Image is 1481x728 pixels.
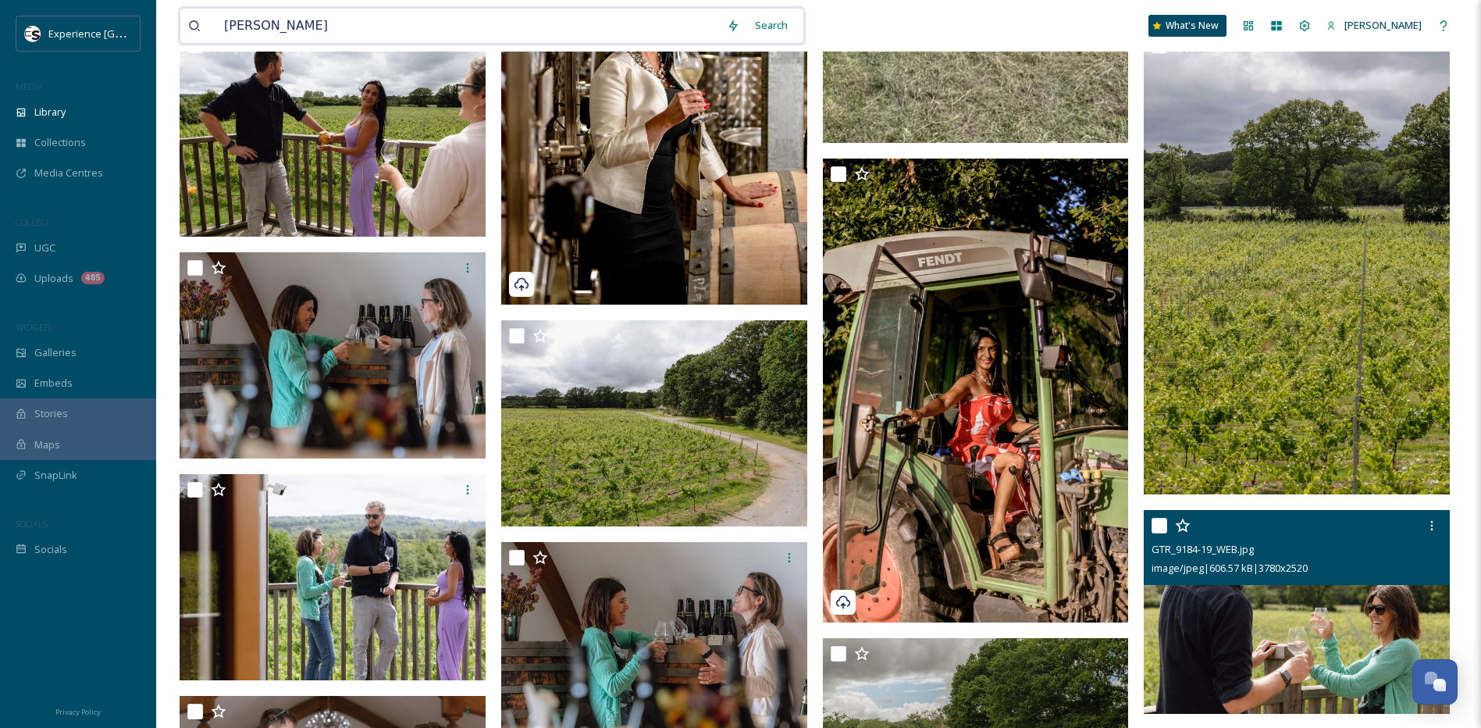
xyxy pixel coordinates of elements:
[55,701,101,720] a: Privacy Policy
[34,406,68,421] span: Stories
[25,26,41,41] img: WSCC%20ES%20Socials%20Icon%20-%20Secondary%20-%20Black.jpg
[16,80,43,92] span: MEDIA
[1144,510,1450,715] img: GTR_9184-19_WEB.jpg
[1144,30,1453,494] img: GTR_9189-20_WEB.jpg
[81,272,105,284] div: 485
[1152,561,1308,575] span: image/jpeg | 606.57 kB | 3780 x 2520
[34,105,66,120] span: Library
[1319,10,1429,41] a: [PERSON_NAME]
[1412,659,1458,705] button: Open Chat
[34,241,55,255] span: UGC
[55,707,101,717] span: Privacy Policy
[34,345,77,360] span: Galleries
[823,159,1132,623] img: America Oastbrook_HighRes_240321_3.jpg
[1344,18,1422,32] span: [PERSON_NAME]
[48,26,203,41] span: Experience [GEOGRAPHIC_DATA]
[34,376,73,391] span: Embeds
[180,30,489,237] img: GTR_9208-22_WEB.jpg
[34,542,67,557] span: Socials
[16,518,47,530] span: SOCIALS
[34,166,103,180] span: Media Centres
[501,320,810,526] img: GTR_9190-21_WEB.jpg
[16,216,49,228] span: COLLECT
[34,271,73,286] span: Uploads
[180,474,489,680] img: GTR_9179-18_WEB.jpg
[180,252,489,459] img: GTR_9160-15_WEB.jpg
[747,10,796,41] div: Search
[16,321,52,333] span: WIDGETS
[34,437,60,452] span: Maps
[34,135,86,150] span: Collections
[34,468,77,483] span: SnapLink
[1148,15,1226,37] a: What's New
[1152,542,1254,556] span: GTR_9184-19_WEB.jpg
[216,9,719,43] input: Search your library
